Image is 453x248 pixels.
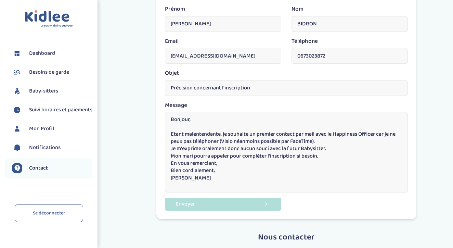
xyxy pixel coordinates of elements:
span: Suivi horaires et paiements [29,106,92,114]
span: Besoins de garde [29,68,69,76]
img: besoin.svg [12,67,22,77]
label: Prénom [165,5,185,14]
img: dashboard.svg [12,48,22,59]
img: suivihoraire.svg [12,105,22,115]
span: Dashboard [29,49,55,58]
label: Téléphone [292,37,318,46]
img: profil.svg [12,124,22,134]
img: contact.svg [12,163,22,173]
span: Contact [29,164,48,172]
a: Mon Profil [12,124,92,134]
label: Nom [292,5,303,14]
label: Email [165,37,179,46]
h2: Nous contacter [156,233,416,242]
img: logo.svg [25,10,73,28]
a: Dashboard [12,48,92,59]
a: Baby-sitters [12,86,92,96]
a: Contact [12,163,92,173]
span: Baby-sitters [29,87,58,95]
a: Besoins de garde [12,67,92,77]
span: Notifications [29,144,61,152]
img: babysitters.svg [12,86,22,96]
a: Suivi horaires et paiements [12,105,92,115]
label: Message [165,101,187,110]
span: Mon Profil [29,125,54,133]
a: Notifications [12,142,92,153]
img: notification.svg [12,142,22,153]
a: Se déconnecter [15,204,83,222]
button: Envoyer [165,198,281,210]
label: Objet [165,69,179,78]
